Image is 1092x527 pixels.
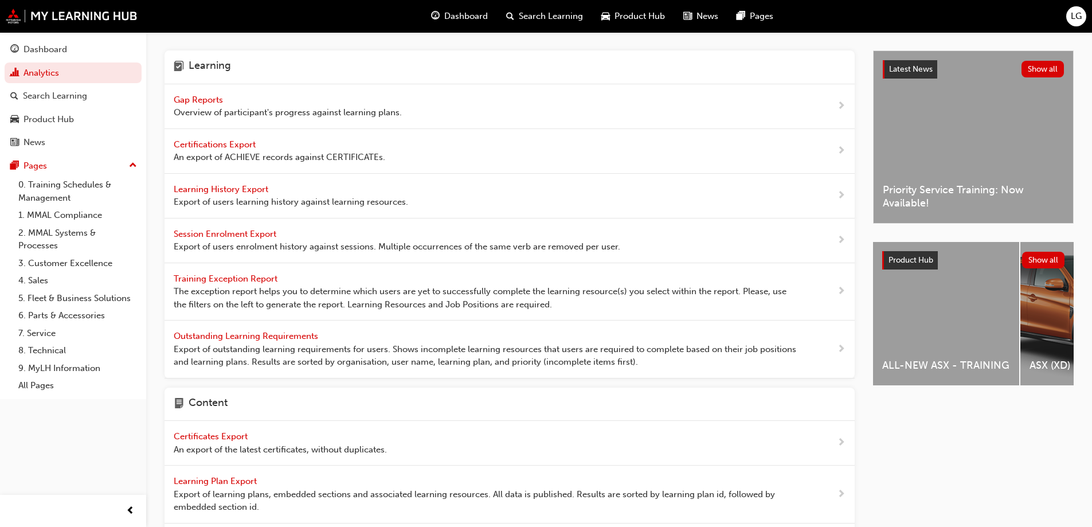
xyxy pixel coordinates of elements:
a: Certifications Export An export of ACHIEVE records against CERTIFICATEs.next-icon [165,129,855,174]
span: Certificates Export [174,431,250,442]
a: Dashboard [5,39,142,60]
a: Latest NewsShow all [883,60,1064,79]
span: next-icon [837,284,846,299]
a: Outstanding Learning Requirements Export of outstanding learning requirements for users. Shows in... [165,321,855,378]
button: DashboardAnalyticsSearch LearningProduct HubNews [5,37,142,155]
span: Product Hub [889,255,933,265]
span: Learning History Export [174,184,271,194]
div: Pages [24,159,47,173]
span: Dashboard [444,10,488,23]
span: news-icon [683,9,692,24]
a: 3. Customer Excellence [14,255,142,272]
button: Pages [5,155,142,177]
a: 8. Technical [14,342,142,360]
span: pages-icon [737,9,745,24]
span: LG [1071,10,1082,23]
a: Gap Reports Overview of participant's progress against learning plans.next-icon [165,84,855,129]
span: learning-icon [174,60,184,75]
span: Certifications Export [174,139,258,150]
img: mmal [6,9,138,24]
a: news-iconNews [674,5,727,28]
a: News [5,132,142,153]
a: Training Exception Report The exception report helps you to determine which users are yet to succ... [165,263,855,321]
h4: Content [189,397,228,412]
a: 7. Service [14,325,142,342]
span: next-icon [837,487,846,502]
span: search-icon [10,91,18,102]
span: Pages [750,10,773,23]
span: Export of users learning history against learning resources. [174,196,408,209]
span: Outstanding Learning Requirements [174,331,320,341]
span: Session Enrolment Export [174,229,279,239]
span: Search Learning [519,10,583,23]
span: Priority Service Training: Now Available! [883,184,1064,209]
a: guage-iconDashboard [422,5,497,28]
span: Export of users enrolment history against sessions. Multiple occurrences of the same verb are rem... [174,240,620,253]
a: pages-iconPages [727,5,782,28]
a: 4. Sales [14,272,142,290]
a: 2. MMAL Systems & Processes [14,224,142,255]
span: page-icon [174,397,184,412]
a: 6. Parts & Accessories [14,307,142,325]
a: 0. Training Schedules & Management [14,176,142,206]
a: Learning History Export Export of users learning history against learning resources.next-icon [165,174,855,218]
a: search-iconSearch Learning [497,5,592,28]
span: news-icon [10,138,19,148]
span: News [696,10,718,23]
a: Product Hub [5,109,142,130]
span: search-icon [506,9,514,24]
a: Product HubShow all [882,251,1064,270]
span: Training Exception Report [174,274,280,284]
span: next-icon [837,436,846,450]
span: Export of outstanding learning requirements for users. Shows incomplete learning resources that u... [174,343,800,369]
h4: Learning [189,60,231,75]
span: next-icon [837,342,846,357]
button: Show all [1021,61,1064,77]
span: up-icon [129,158,137,173]
span: An export of ACHIEVE records against CERTIFICATEs. [174,151,385,164]
span: Overview of participant's progress against learning plans. [174,106,402,119]
a: Session Enrolment Export Export of users enrolment history against sessions. Multiple occurrences... [165,218,855,263]
a: Latest NewsShow allPriority Service Training: Now Available! [873,50,1074,224]
a: Certificates Export An export of the latest certificates, without duplicates.next-icon [165,421,855,466]
span: pages-icon [10,161,19,171]
div: Search Learning [23,89,87,103]
span: Latest News [889,64,933,74]
span: An export of the latest certificates, without duplicates. [174,443,387,456]
a: Analytics [5,63,142,84]
a: 9. MyLH Information [14,360,142,377]
span: prev-icon [126,504,135,518]
a: 1. MMAL Compliance [14,206,142,224]
span: next-icon [837,189,846,203]
span: ALL-NEW ASX - TRAINING [882,359,1010,372]
span: car-icon [10,115,19,125]
span: next-icon [837,233,846,248]
span: Export of learning plans, embedded sections and associated learning resources. All data is publis... [174,488,800,514]
span: Gap Reports [174,95,225,105]
span: Learning Plan Export [174,476,259,486]
span: The exception report helps you to determine which users are yet to successfully complete the lear... [174,285,800,311]
span: Product Hub [615,10,665,23]
a: car-iconProduct Hub [592,5,674,28]
div: News [24,136,45,149]
span: next-icon [837,99,846,114]
div: Product Hub [24,113,74,126]
button: Show all [1022,252,1065,268]
button: LG [1066,6,1086,26]
span: car-icon [601,9,610,24]
span: chart-icon [10,68,19,79]
a: ALL-NEW ASX - TRAINING [873,242,1019,385]
span: guage-icon [10,45,19,55]
a: 5. Fleet & Business Solutions [14,290,142,307]
div: Dashboard [24,43,67,56]
span: guage-icon [431,9,440,24]
a: Search Learning [5,85,142,107]
span: next-icon [837,144,846,158]
a: Learning Plan Export Export of learning plans, embedded sections and associated learning resource... [165,466,855,524]
a: All Pages [14,377,142,395]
